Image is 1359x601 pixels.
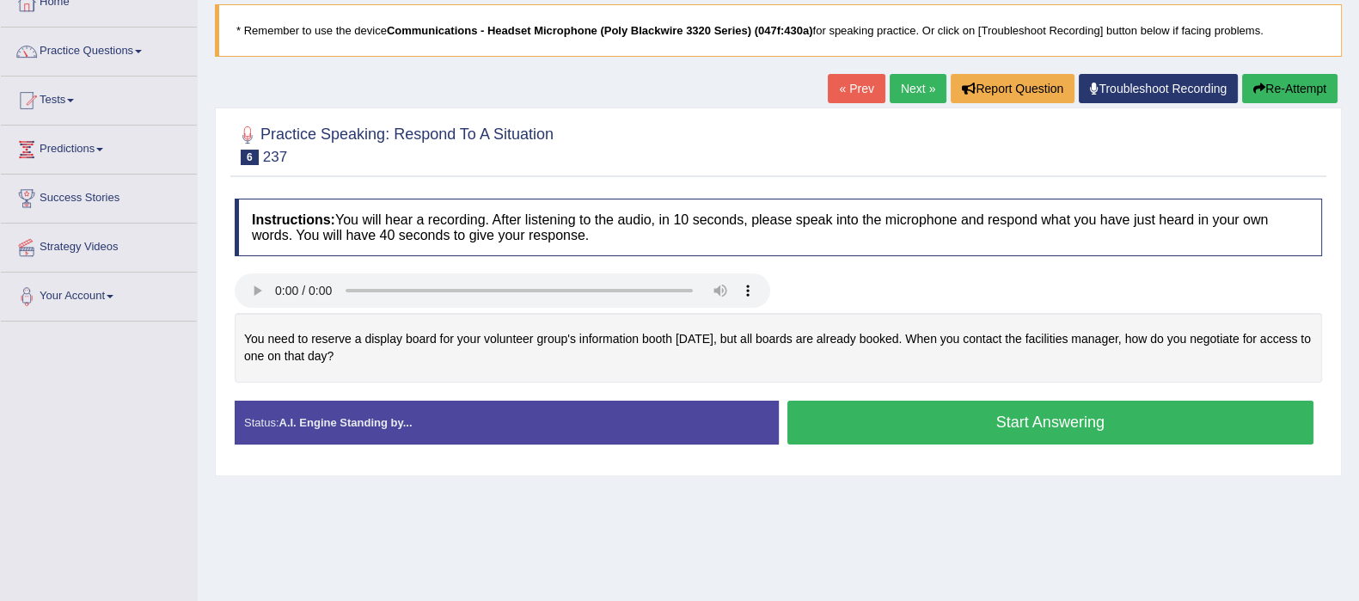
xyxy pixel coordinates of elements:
blockquote: * Remember to use the device for speaking practice. Or click on [Troubleshoot Recording] button b... [215,4,1342,57]
button: Report Question [951,74,1074,103]
strong: A.I. Engine Standing by... [279,416,412,429]
a: Tests [1,77,197,120]
b: Instructions: [252,212,335,227]
small: 237 [263,149,287,165]
span: 6 [241,150,259,165]
a: Strategy Videos [1,224,197,267]
button: Re-Attempt [1242,74,1338,103]
a: « Prev [828,74,885,103]
a: Your Account [1,273,197,316]
a: Practice Questions [1,28,197,71]
div: Status: [235,401,779,445]
a: Troubleshoot Recording [1079,74,1238,103]
button: Start Answering [787,401,1314,445]
h4: You will hear a recording. After listening to the audio, in 10 seconds, please speak into the mic... [235,199,1322,256]
a: Predictions [1,126,197,169]
a: Next » [890,74,946,103]
b: Communications - Headset Microphone (Poly Blackwire 3320 Series) (047f:430a) [387,24,813,37]
a: Success Stories [1,175,197,218]
h2: Practice Speaking: Respond To A Situation [235,122,554,165]
div: You need to reserve a display board for your volunteer group's information booth [DATE], but all ... [235,313,1322,383]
